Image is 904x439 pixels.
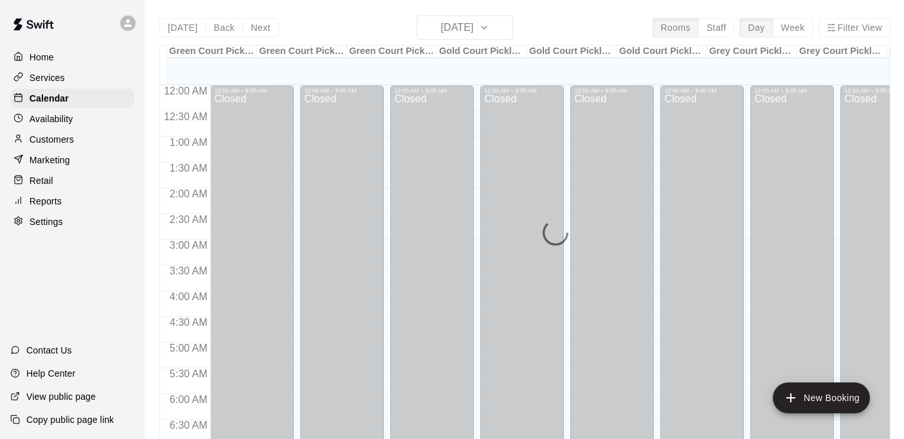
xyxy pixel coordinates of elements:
[30,215,63,228] p: Settings
[10,89,134,108] a: Calendar
[797,46,887,58] div: Grey Court Pickleball #2
[394,87,470,94] div: 12:00 AM – 8:00 AM
[10,212,134,231] a: Settings
[167,343,211,354] span: 5:00 AM
[167,291,211,302] span: 4:00 AM
[167,265,211,276] span: 3:30 AM
[484,87,560,94] div: 12:00 AM – 8:00 AM
[161,85,211,96] span: 12:00 AM
[10,150,134,170] a: Marketing
[30,112,73,125] p: Availability
[167,240,211,251] span: 3:00 AM
[707,46,797,58] div: Grey Court Pickleball #1
[773,382,870,413] button: add
[437,46,527,58] div: Gold Court Pickleball #1
[10,130,134,149] a: Customers
[167,368,211,379] span: 5:30 AM
[30,92,69,105] p: Calendar
[167,163,211,174] span: 1:30 AM
[30,174,53,187] p: Retail
[10,192,134,211] a: Reports
[574,87,650,94] div: 12:00 AM – 8:00 AM
[167,137,211,148] span: 1:00 AM
[10,109,134,129] a: Availability
[10,48,134,67] a: Home
[167,394,211,405] span: 6:00 AM
[30,154,70,166] p: Marketing
[167,188,211,199] span: 2:00 AM
[664,87,740,94] div: 12:00 AM – 8:00 AM
[10,171,134,190] a: Retail
[26,413,114,426] p: Copy public page link
[754,87,830,94] div: 12:00 AM – 8:00 AM
[161,111,211,122] span: 12:30 AM
[527,46,617,58] div: Gold Court Pickleball #2
[167,317,211,328] span: 4:30 AM
[30,71,65,84] p: Services
[30,51,54,64] p: Home
[167,46,257,58] div: Green Court Pickleball #1
[304,87,380,94] div: 12:00 AM – 8:00 AM
[26,390,96,403] p: View public page
[30,133,74,146] p: Customers
[167,214,211,225] span: 2:30 AM
[167,420,211,431] span: 6:30 AM
[257,46,347,58] div: Green Court Pickleball #2
[617,46,707,58] div: Gold Court Pickleball #3
[347,46,437,58] div: Green Court Pickleball #3
[26,367,75,380] p: Help Center
[10,68,134,87] a: Services
[214,87,290,94] div: 12:00 AM – 8:00 AM
[30,195,62,208] p: Reports
[26,344,72,357] p: Contact Us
